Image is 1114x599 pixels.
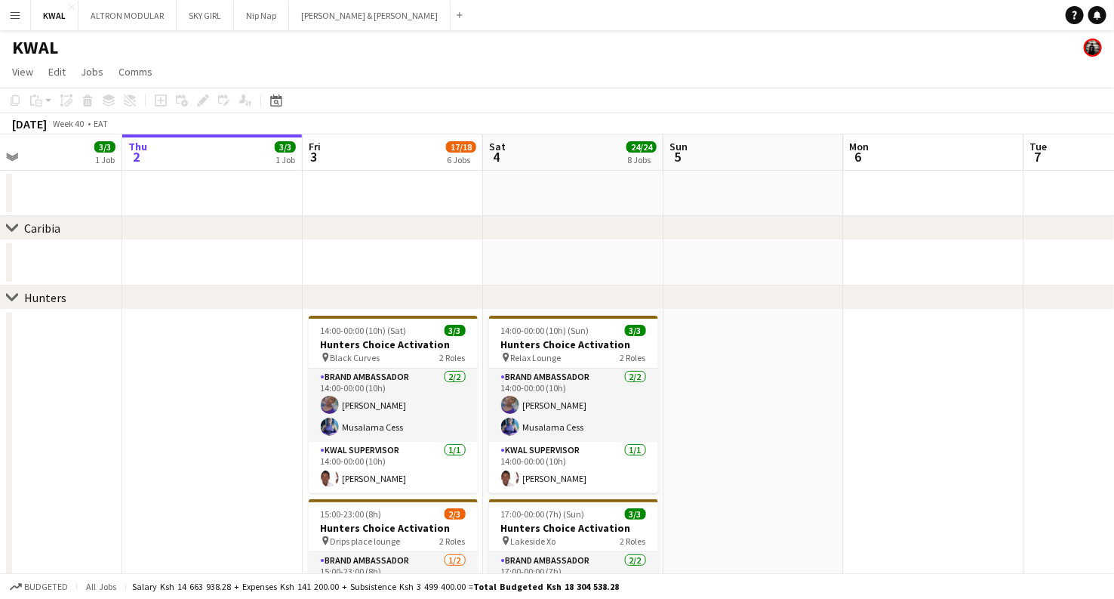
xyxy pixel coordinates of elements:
[8,579,70,595] button: Budgeted
[81,65,103,79] span: Jobs
[309,338,478,351] h3: Hunters Choice Activation
[489,316,658,493] app-job-card: 14:00-00:00 (10h) (Sun)3/3Hunters Choice Activation Relax Lounge2 RolesBrand Ambassador2/214:00-0...
[489,369,658,442] app-card-role: Brand Ambassador2/214:00-00:00 (10h)[PERSON_NAME]Musalama Cess
[31,1,78,30] button: KWAL
[627,154,656,165] div: 8 Jobs
[95,154,115,165] div: 1 Job
[1030,140,1048,153] span: Tue
[440,352,466,363] span: 2 Roles
[132,581,619,592] div: Salary Ksh 14 663 938.28 + Expenses Ksh 141 200.00 + Subsistence Ksh 3 499 400.00 =
[667,148,688,165] span: 5
[24,582,68,592] span: Budgeted
[24,290,66,305] div: Hunters
[12,65,33,79] span: View
[501,508,585,520] span: 17:00-00:00 (7h) (Sun)
[309,521,478,535] h3: Hunters Choice Activation
[487,148,506,165] span: 4
[118,65,152,79] span: Comms
[620,352,646,363] span: 2 Roles
[289,1,451,30] button: [PERSON_NAME] & [PERSON_NAME]
[445,508,466,520] span: 2/3
[309,369,478,442] app-card-role: Brand Ambassador2/214:00-00:00 (10h)[PERSON_NAME]Musalama Cess
[446,141,476,153] span: 17/18
[75,62,109,82] a: Jobs
[275,154,295,165] div: 1 Job
[626,141,657,153] span: 24/24
[625,508,646,520] span: 3/3
[309,442,478,493] app-card-role: KWAL SUPERVISOR1/114:00-00:00 (10h)[PERSON_NAME]
[24,221,60,236] div: Caribia
[94,118,108,129] div: EAT
[321,508,382,520] span: 15:00-23:00 (8h)
[620,536,646,547] span: 2 Roles
[489,442,658,493] app-card-role: KWAL SUPERVISOR1/114:00-00:00 (10h)[PERSON_NAME]
[489,338,658,351] h3: Hunters Choice Activation
[321,325,407,336] span: 14:00-00:00 (10h) (Sat)
[78,1,177,30] button: ALTRON MODULAR
[473,581,619,592] span: Total Budgeted Ksh 18 304 538.28
[275,141,296,153] span: 3/3
[126,148,147,165] span: 2
[306,148,321,165] span: 3
[848,148,869,165] span: 6
[511,536,556,547] span: Lakeside Xo
[445,325,466,336] span: 3/3
[489,140,506,153] span: Sat
[112,62,158,82] a: Comms
[440,536,466,547] span: 2 Roles
[331,536,401,547] span: Drips place lounge
[1028,148,1048,165] span: 7
[6,62,39,82] a: View
[128,140,147,153] span: Thu
[50,118,88,129] span: Week 40
[234,1,289,30] button: Nip Nap
[177,1,234,30] button: SKY GIRL
[850,140,869,153] span: Mon
[48,65,66,79] span: Edit
[309,316,478,493] app-job-card: 14:00-00:00 (10h) (Sat)3/3Hunters Choice Activation Black Curves2 RolesBrand Ambassador2/214:00-0...
[42,62,72,82] a: Edit
[1084,39,1102,57] app-user-avatar: simon yonni
[489,521,658,535] h3: Hunters Choice Activation
[501,325,589,336] span: 14:00-00:00 (10h) (Sun)
[511,352,562,363] span: Relax Lounge
[94,141,115,153] span: 3/3
[12,36,58,59] h1: KWAL
[669,140,688,153] span: Sun
[83,581,119,592] span: All jobs
[625,325,646,336] span: 3/3
[331,352,380,363] span: Black Curves
[447,154,475,165] div: 6 Jobs
[309,140,321,153] span: Fri
[12,116,47,131] div: [DATE]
